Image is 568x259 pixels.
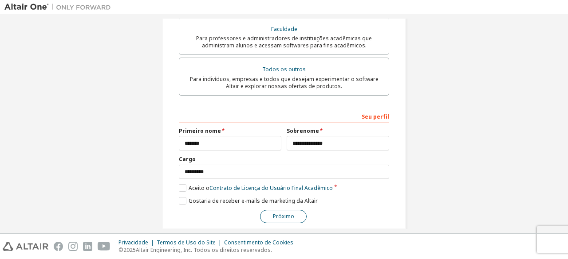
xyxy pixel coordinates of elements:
font: © [118,246,123,254]
font: Sobrenome [287,127,319,135]
font: Termos de Uso do Site [157,239,216,246]
font: Para professores e administradores de instituições acadêmicas que administram alunos e acessam so... [196,35,372,49]
font: Faculdade [271,25,297,33]
font: Aceito o [189,184,209,192]
font: Todos os outros [262,66,306,73]
img: linkedin.svg [83,242,92,251]
font: Acadêmico [304,184,333,192]
img: instagram.svg [68,242,78,251]
font: Privacidade [118,239,148,246]
font: Consentimento de Cookies [224,239,293,246]
img: youtube.svg [98,242,110,251]
font: 2025 [123,246,136,254]
font: Cargo [179,155,196,163]
font: Próximo [273,213,294,220]
font: Contrato de Licença do Usuário Final [209,184,303,192]
font: Primeiro nome [179,127,221,135]
img: Altair Um [4,3,115,12]
font: Seu perfil [362,113,389,120]
img: altair_logo.svg [3,242,48,251]
button: Próximo [260,210,307,223]
font: Gostaria de receber e-mails de marketing da Altair [189,197,318,205]
img: facebook.svg [54,242,63,251]
font: Altair Engineering, Inc. Todos os direitos reservados. [136,246,272,254]
font: Para indivíduos, empresas e todos que desejam experimentar o software Altair e explorar nossas of... [190,75,379,90]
